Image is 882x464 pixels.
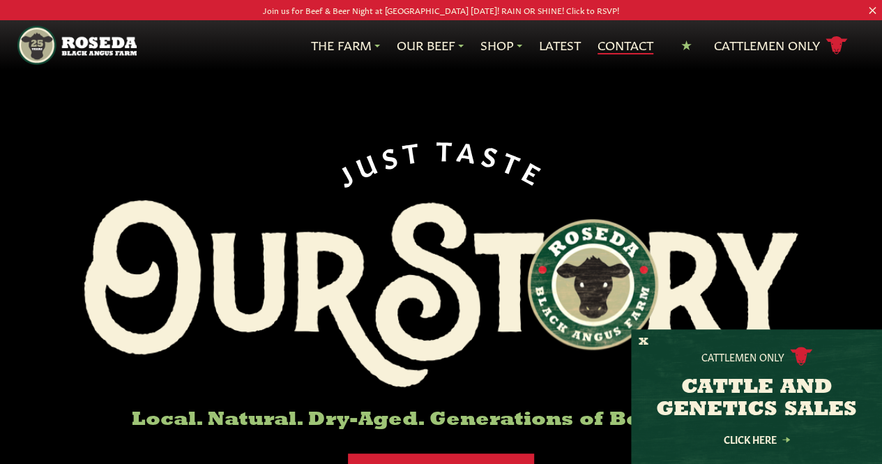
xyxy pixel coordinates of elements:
[84,410,798,431] h6: Local. Natural. Dry-Aged. Generations of Better Beef.
[499,145,529,179] span: T
[377,138,404,170] span: S
[714,33,848,58] a: Cattlemen Only
[84,200,798,387] img: Roseda Black Aangus Farm
[539,36,581,54] a: Latest
[479,139,506,171] span: S
[436,134,458,163] span: T
[519,155,550,189] span: E
[701,350,784,364] p: Cattlemen Only
[480,36,522,54] a: Shop
[400,135,426,165] span: T
[694,435,819,444] a: Click Here
[397,36,464,54] a: Our Beef
[311,36,380,54] a: The Farm
[331,156,360,189] span: J
[44,3,838,17] p: Join us for Beef & Beer Night at [GEOGRAPHIC_DATA] [DATE]! RAIN OR SHINE! Click to RSVP!
[17,26,137,65] img: https://roseda.com/wp-content/uploads/2021/05/roseda-25-header.png
[639,335,648,350] button: X
[790,347,812,366] img: cattle-icon.svg
[330,134,552,189] div: JUST TASTE
[455,135,482,165] span: A
[598,36,653,54] a: Contact
[350,144,383,180] span: U
[648,377,865,421] h3: CATTLE AND GENETICS SALES
[17,20,864,70] nav: Main Navigation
